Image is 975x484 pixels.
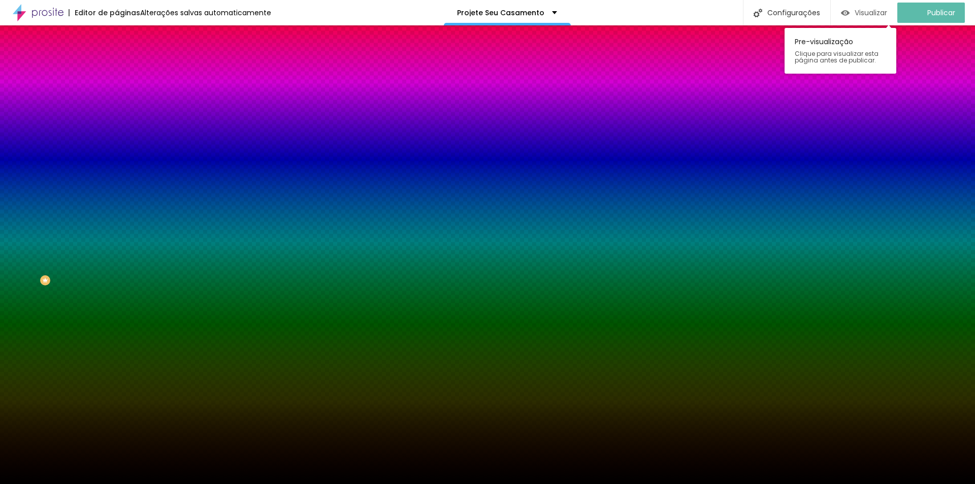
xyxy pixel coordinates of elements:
[754,9,762,17] img: Icone
[140,9,271,16] div: Alterações salvas automaticamente
[831,3,897,23] button: Visualizar
[855,9,887,17] span: Visualizar
[795,50,886,63] span: Clique para visualizar esta página antes de publicar.
[897,3,965,23] button: Publicar
[841,9,850,17] img: view-1.svg
[785,28,896,74] div: Pre-visualização
[457,9,544,16] p: Projete Seu Casamento
[69,9,140,16] div: Editor de páginas
[927,9,955,17] span: Publicar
